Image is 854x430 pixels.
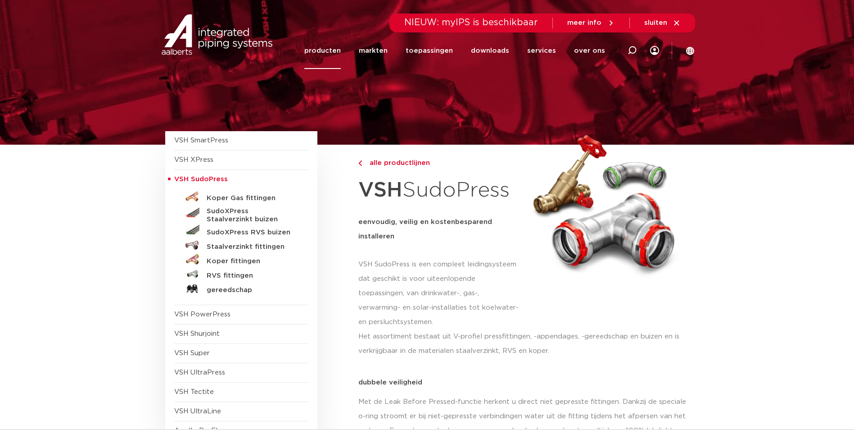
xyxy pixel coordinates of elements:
a: Koper Gas fittingen [174,189,308,204]
a: VSH SmartPress [174,137,228,144]
a: SudoXPress RVS buizen [174,224,308,238]
h5: Staalverzinkt fittingen [207,243,296,251]
a: VSH Shurjoint [174,330,220,337]
a: SudoXPress Staalverzinkt buizen [174,204,308,224]
p: dubbele veiligheid [358,379,689,386]
a: VSH UltraPress [174,369,225,376]
a: VSH Super [174,350,210,357]
a: services [527,32,556,69]
a: gereedschap [174,281,308,296]
span: NIEUW: myIPS is beschikbaar [404,18,538,27]
h5: Koper Gas fittingen [207,194,296,202]
h5: RVS fittingen [207,272,296,280]
a: VSH Tectite [174,389,214,395]
span: VSH SudoPress [174,176,228,183]
a: VSH PowerPress [174,311,230,318]
p: Het assortiment bestaat uit V-profiel pressfittingen, -appendages, -gereedschap en buizen en is v... [358,329,689,358]
p: VSH SudoPress is een compleet leidingsysteem dat geschikt is voor uiteenlopende toepassingen, van... [358,257,521,329]
nav: Menu [304,32,605,69]
a: downloads [471,32,509,69]
a: over ons [574,32,605,69]
a: markten [359,32,388,69]
strong: eenvoudig, veilig en kostenbesparend installeren [358,219,492,240]
a: VSH XPress [174,156,213,163]
a: toepassingen [406,32,453,69]
span: meer info [567,19,601,26]
h5: gereedschap [207,286,296,294]
a: producten [304,32,341,69]
div: my IPS [650,32,659,69]
span: alle productlijnen [364,160,430,166]
h5: SudoXPress Staalverzinkt buizen [207,207,296,224]
a: VSH UltraLine [174,408,221,415]
img: chevron-right.svg [358,160,362,166]
a: sluiten [644,19,681,27]
a: alle productlijnen [358,158,521,169]
h5: Koper fittingen [207,257,296,265]
h5: SudoXPress RVS buizen [207,229,296,237]
a: Staalverzinkt fittingen [174,238,308,252]
h1: SudoPress [358,173,521,208]
a: Koper fittingen [174,252,308,267]
a: RVS fittingen [174,267,308,281]
span: sluiten [644,19,667,26]
strong: VSH [358,180,402,201]
a: meer info [567,19,615,27]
